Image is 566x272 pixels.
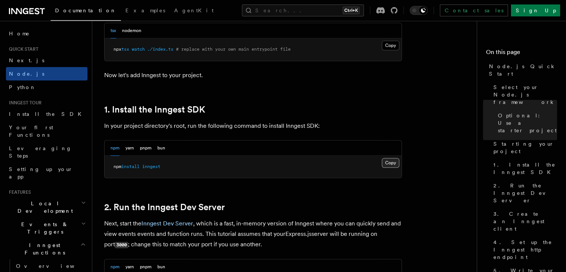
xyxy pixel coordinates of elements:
[147,47,173,52] span: ./index.ts
[6,67,87,80] a: Node.js
[490,179,557,207] a: 2. Run the Inngest Dev Server
[6,189,31,195] span: Features
[111,23,116,38] button: tsx
[141,220,193,227] a: Inngest Dev Server
[490,137,557,158] a: Starting your project
[9,145,72,159] span: Leveraging Steps
[6,200,81,215] span: Local Development
[493,210,557,233] span: 3. Create an Inngest client
[6,80,87,94] a: Python
[490,80,557,109] a: Select your Node.js framework
[121,2,170,20] a: Examples
[493,238,557,261] span: 4. Set up the Inngest http endpoint
[489,63,557,78] span: Node.js Quick Start
[140,140,151,156] button: pnpm
[6,121,87,142] a: Your first Functions
[9,166,73,180] span: Setting up your app
[493,140,557,155] span: Starting your project
[6,142,87,162] a: Leveraging Steps
[495,109,557,137] a: Optional: Use a starter project
[6,27,87,40] a: Home
[121,164,140,169] span: install
[104,104,205,115] a: 1. Install the Inngest SDK
[9,84,36,90] span: Python
[9,71,44,77] span: Node.js
[174,7,214,13] span: AgentKit
[125,7,165,13] span: Examples
[16,263,93,269] span: Overview
[493,161,557,176] span: 1. Install the Inngest SDK
[113,47,121,52] span: npx
[6,46,38,52] span: Quick start
[55,7,116,13] span: Documentation
[343,7,359,14] kbd: Ctrl+K
[440,4,508,16] a: Contact sales
[104,218,402,250] p: Next, start the , which is a fast, in-memory version of Inngest where you can quickly send and vi...
[6,221,81,235] span: Events & Triggers
[121,47,129,52] span: tsx
[176,47,291,52] span: # replace with your own main entrypoint file
[9,30,30,37] span: Home
[6,218,87,238] button: Events & Triggers
[6,197,87,218] button: Local Development
[9,124,53,138] span: Your first Functions
[498,112,557,134] span: Optional: Use a starter project
[493,83,557,106] span: Select your Node.js framework
[142,164,160,169] span: inngest
[9,57,44,63] span: Next.js
[486,60,557,80] a: Node.js Quick Start
[6,107,87,121] a: Install the SDK
[122,23,141,38] button: nodemon
[490,235,557,264] a: 4. Set up the Inngest http endpoint
[490,158,557,179] a: 1. Install the Inngest SDK
[132,47,145,52] span: watch
[115,242,128,248] code: 3000
[486,48,557,60] h4: On this page
[9,111,86,117] span: Install the SDK
[157,140,165,156] button: bun
[6,241,80,256] span: Inngest Functions
[104,70,402,80] p: Now let's add Inngest to your project.
[382,41,399,50] button: Copy
[382,158,399,168] button: Copy
[511,4,560,16] a: Sign Up
[113,164,121,169] span: npm
[111,140,119,156] button: npm
[170,2,218,20] a: AgentKit
[410,6,428,15] button: Toggle dark mode
[6,238,87,259] button: Inngest Functions
[6,162,87,183] a: Setting up your app
[51,2,121,21] a: Documentation
[125,140,134,156] button: yarn
[6,54,87,67] a: Next.js
[490,207,557,235] a: 3. Create an Inngest client
[6,100,42,106] span: Inngest tour
[104,202,225,212] a: 2. Run the Inngest Dev Server
[104,121,402,131] p: In your project directory's root, run the following command to install Inngest SDK:
[493,182,557,204] span: 2. Run the Inngest Dev Server
[242,4,364,16] button: Search...Ctrl+K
